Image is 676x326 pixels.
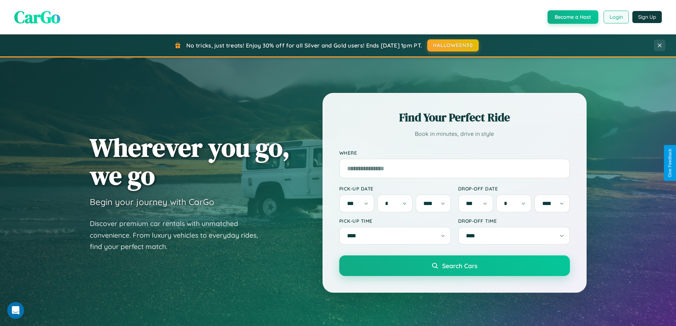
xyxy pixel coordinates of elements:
[339,110,570,125] h2: Find Your Perfect Ride
[339,150,570,156] label: Where
[458,218,570,224] label: Drop-off Time
[604,11,629,23] button: Login
[458,186,570,192] label: Drop-off Date
[90,218,267,253] p: Discover premium car rentals with unmatched convenience. From luxury vehicles to everyday rides, ...
[339,186,451,192] label: Pick-up Date
[186,42,422,49] span: No tricks, just treats! Enjoy 30% off for all Silver and Gold users! Ends [DATE] 1pm PT.
[339,129,570,139] p: Book in minutes, drive in style
[90,133,290,189] h1: Wherever you go, we go
[339,255,570,276] button: Search Cars
[427,39,479,51] button: HALLOWEEN30
[7,302,24,319] iframe: Intercom live chat
[339,218,451,224] label: Pick-up Time
[632,11,662,23] button: Sign Up
[90,197,214,207] h3: Begin your journey with CarGo
[667,149,672,177] div: Give Feedback
[548,10,598,24] button: Become a Host
[442,262,477,270] span: Search Cars
[14,5,60,29] span: CarGo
